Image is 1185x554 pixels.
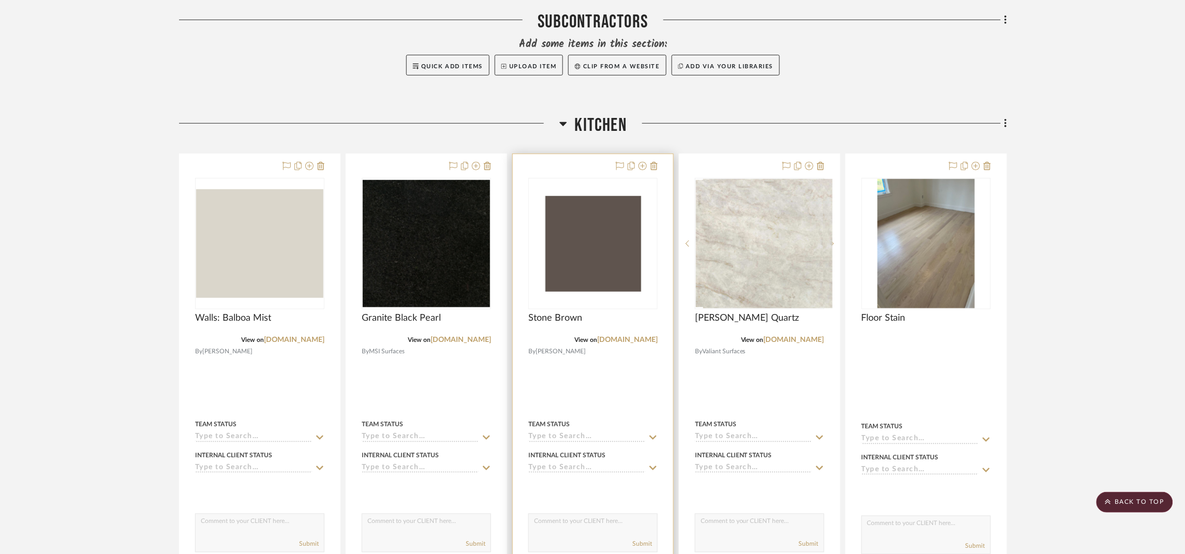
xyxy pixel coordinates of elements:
button: Clip from a website [568,55,666,76]
input: Type to Search… [528,432,645,442]
span: View on [408,337,431,343]
div: Team Status [195,420,236,429]
div: Internal Client Status [362,451,439,460]
input: Type to Search… [862,466,979,475]
span: View on [574,337,597,343]
div: Team Status [862,422,903,431]
a: [DOMAIN_NAME] [597,336,658,343]
img: Mumtaz Mahal Quartz [696,180,823,307]
button: Submit [966,542,985,551]
img: Granite Black Pearl [363,180,490,307]
span: View on [241,337,264,343]
span: Granite Black Pearl [362,312,441,324]
span: Floor Stain [862,312,906,324]
span: Stone Brown [528,312,582,324]
div: 0 [362,178,491,309]
span: View on [741,337,764,343]
span: Quick Add Items [421,64,483,69]
span: [PERSON_NAME] [202,347,253,356]
div: 0 [862,178,990,309]
div: 0 [529,178,657,309]
input: Type to Search… [362,463,479,473]
button: Submit [466,540,485,549]
span: MSI Surfaces [369,347,405,356]
input: Type to Search… [195,432,312,442]
input: Type to Search… [528,463,645,473]
span: By [528,347,536,356]
button: Add via your libraries [672,55,780,76]
span: By [695,347,702,356]
input: Type to Search… [862,435,979,444]
div: Internal Client Status [862,453,939,462]
button: Upload Item [495,55,563,76]
div: Add some items in this section: [179,37,1007,52]
img: Stone Brown [529,196,657,292]
span: By [362,347,369,356]
div: Internal Client Status [695,451,772,460]
span: [PERSON_NAME] Quartz [695,312,799,324]
span: [PERSON_NAME] [536,347,586,356]
img: Walls: Balboa Mist [196,189,323,298]
span: Valiant Surfaces [702,347,746,356]
div: Internal Client Status [528,451,605,460]
span: Kitchen [575,114,627,137]
button: Submit [299,540,319,549]
a: [DOMAIN_NAME] [431,336,491,343]
div: Team Status [362,420,403,429]
div: Team Status [528,420,570,429]
a: [DOMAIN_NAME] [764,336,824,343]
scroll-to-top-button: BACK TO TOP [1097,492,1173,513]
span: By [195,347,202,356]
input: Type to Search… [695,463,812,473]
span: Walls: Balboa Mist [195,312,271,324]
input: Type to Search… [195,463,312,473]
a: [DOMAIN_NAME] [264,336,324,343]
input: Type to Search… [695,432,812,442]
button: Quick Add Items [406,55,490,76]
button: Submit [632,540,652,549]
img: Floor Stain [878,179,975,308]
div: Internal Client Status [195,451,272,460]
input: Type to Search… [362,432,479,442]
div: Team Status [695,420,736,429]
button: Submit [799,540,819,549]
